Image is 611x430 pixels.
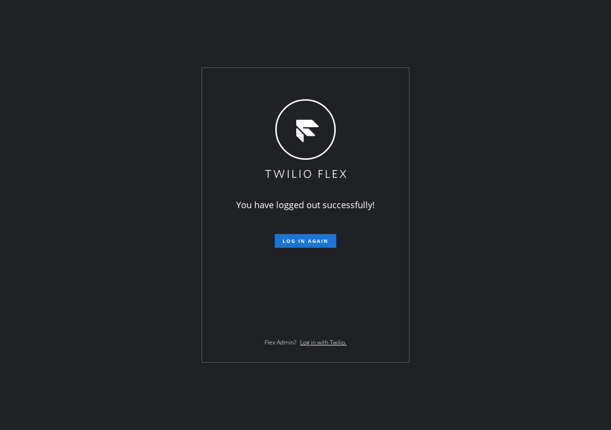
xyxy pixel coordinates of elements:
a: Log in with Twilio. [300,338,346,346]
span: You have logged out successfully! [236,199,375,211]
button: Log in again [275,234,336,248]
span: Flex Admin? [265,338,296,346]
span: Log in again [283,237,328,244]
